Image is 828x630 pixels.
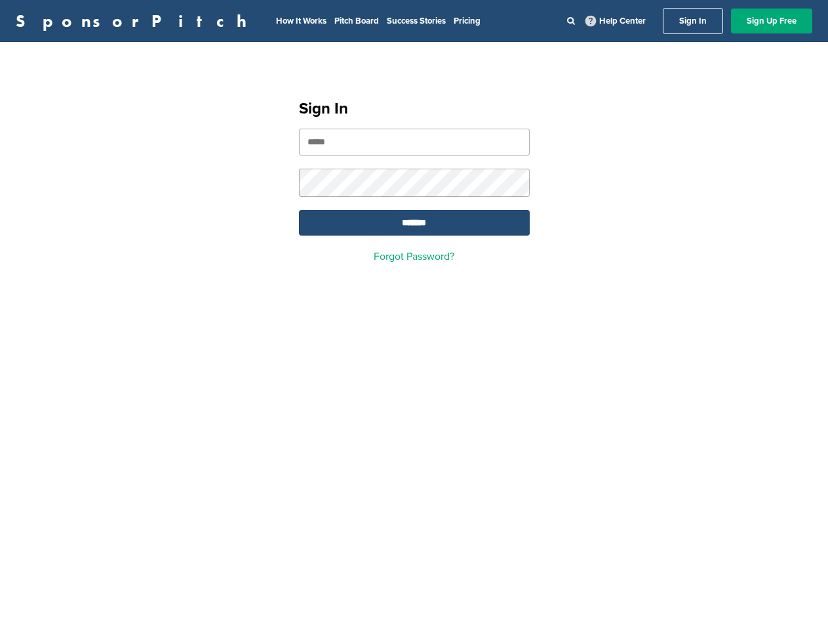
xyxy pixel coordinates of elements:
a: Forgot Password? [374,250,454,263]
a: Help Center [583,13,648,29]
a: Success Stories [387,16,446,26]
a: Sign Up Free [731,9,812,33]
a: SponsorPitch [16,12,255,30]
h1: Sign In [299,97,530,121]
a: Pitch Board [334,16,379,26]
a: Sign In [663,8,723,34]
a: How It Works [276,16,326,26]
a: Pricing [454,16,481,26]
